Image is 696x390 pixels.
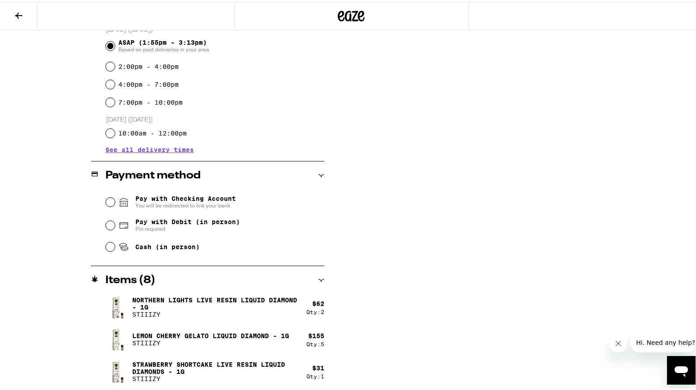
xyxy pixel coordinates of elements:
[105,293,130,318] img: Northern Lights Live Resin Liquid Diamond - 1g
[105,273,155,284] h2: Items ( 8 )
[135,200,236,208] span: You will be redirected to link your bank
[132,295,299,309] p: Northern Lights Live Resin Liquid Diamond - 1g
[105,169,201,179] h2: Payment method
[132,309,299,316] p: STIIIZY
[308,331,324,338] div: $ 155
[132,373,299,381] p: STIIIZY
[312,363,324,370] div: $ 31
[135,224,240,231] span: Pin required
[118,97,183,104] label: 7:00pm - 10:00pm
[118,61,179,68] label: 2:00pm - 4:00pm
[312,298,324,305] div: $ 62
[118,44,209,51] span: Based on past deliveries in your area
[631,331,696,351] iframe: Message from company
[106,114,324,123] p: [DATE] ([DATE])
[609,333,627,351] iframe: Close message
[105,145,194,151] button: See all delivery times
[132,331,289,338] p: Lemon Cherry Gelato Liquid Diamond - 1g
[667,354,696,383] iframe: Button to launch messaging window
[118,128,187,135] label: 10:00am - 12:00pm
[105,325,130,350] img: Lemon Cherry Gelato Liquid Diamond - 1g
[118,37,209,51] span: ASAP (1:55pm - 3:13pm)
[135,216,240,224] span: Pay with Debit (in person)
[132,359,299,373] p: Strawberry Shortcake Live Resin Liquid Diamonds - 1g
[118,79,179,86] label: 4:00pm - 7:00pm
[306,307,324,313] div: Qty: 2
[306,339,324,345] div: Qty: 5
[135,193,236,208] span: Pay with Checking Account
[135,242,200,249] span: Cash (in person)
[105,357,130,382] img: Strawberry Shortcake Live Resin Liquid Diamonds - 1g
[306,372,324,377] div: Qty: 1
[132,338,289,345] p: STIIIZY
